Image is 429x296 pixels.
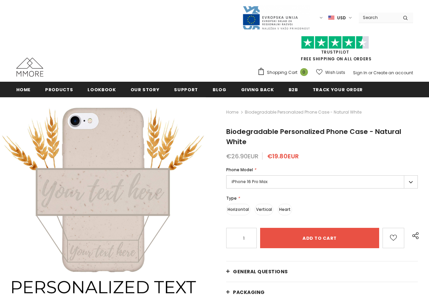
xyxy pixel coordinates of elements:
span: Type [226,195,237,201]
a: Home [16,82,31,97]
span: Biodegradable Personalized Phone Case - Natural White [226,127,401,146]
span: Our Story [131,86,160,93]
a: Our Story [131,82,160,97]
label: iPhone 16 Pro Max [226,175,418,189]
span: General Questions [233,268,288,275]
label: Horizontal [226,204,250,215]
img: Javni Razpis [242,5,310,30]
span: Biodegradable Personalized Phone Case - Natural White [245,108,362,116]
label: Vertical [255,204,273,215]
a: Sign In [353,70,367,76]
a: Home [226,108,238,116]
span: €26.90EUR [226,152,258,160]
a: Javni Razpis [242,15,310,20]
input: Add to cart [260,228,379,248]
a: Wish Lists [316,66,345,78]
a: Track your order [313,82,363,97]
a: Lookbook [87,82,116,97]
span: Shopping Cart [267,69,297,76]
span: 0 [300,68,308,76]
label: Heart [278,204,292,215]
a: support [174,82,198,97]
a: Trustpilot [321,49,349,55]
span: FREE SHIPPING ON ALL ORDERS [257,39,413,62]
span: Wish Lists [325,69,345,76]
a: Create an account [373,70,413,76]
a: B2B [289,82,298,97]
span: Giving back [241,86,274,93]
img: MMORE Cases [16,58,43,77]
span: USD [337,15,346,21]
img: Trust Pilot Stars [301,36,369,49]
span: Track your order [313,86,363,93]
a: Blog [213,82,227,97]
a: Shopping Cart 0 [257,67,311,78]
span: Phone Model [226,167,253,173]
span: Lookbook [87,86,116,93]
a: General Questions [226,261,418,282]
span: Blog [213,86,227,93]
span: or [368,70,372,76]
span: B2B [289,86,298,93]
span: €19.80EUR [267,152,299,160]
span: support [174,86,198,93]
span: Home [16,86,31,93]
input: Search Site [359,13,398,22]
span: PACKAGING [233,289,265,296]
span: Products [45,86,73,93]
a: Giving back [241,82,274,97]
a: Products [45,82,73,97]
img: USD [328,15,334,21]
